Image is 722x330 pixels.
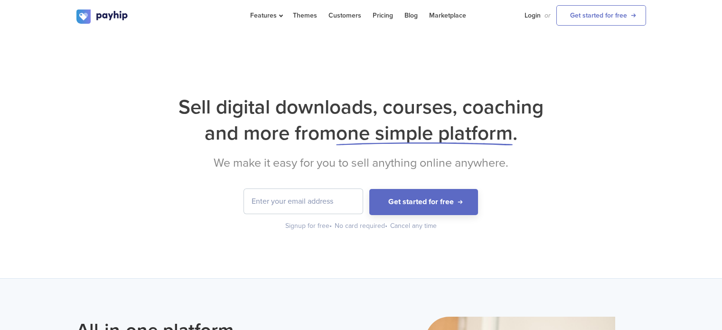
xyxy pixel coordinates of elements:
[390,221,437,231] div: Cancel any time
[556,5,646,26] a: Get started for free
[244,189,363,214] input: Enter your email address
[76,94,646,146] h1: Sell digital downloads, courses, coaching and more from
[329,222,332,230] span: •
[369,189,478,215] button: Get started for free
[76,9,129,24] img: logo.svg
[385,222,387,230] span: •
[250,11,281,19] span: Features
[513,121,517,145] span: .
[76,156,646,170] h2: We make it easy for you to sell anything online anywhere.
[335,221,388,231] div: No card required
[285,221,333,231] div: Signup for free
[336,121,513,145] span: one simple platform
